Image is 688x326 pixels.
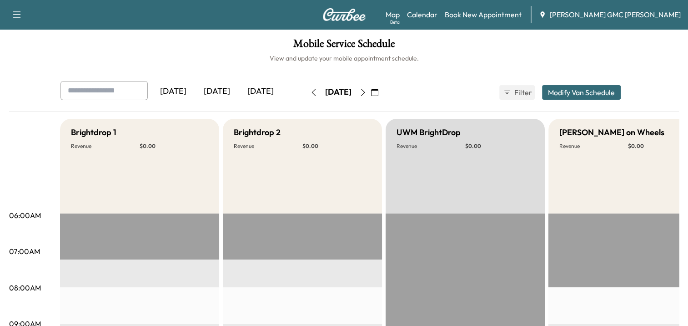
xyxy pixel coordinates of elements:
span: Filter [514,87,531,98]
p: $ 0.00 [140,143,208,150]
p: Revenue [397,143,465,150]
div: [DATE] [325,87,352,98]
h5: UWM BrightDrop [397,126,461,139]
a: Calendar [407,9,437,20]
div: [DATE] [151,81,195,102]
a: Book New Appointment [445,9,522,20]
h1: Mobile Service Schedule [9,38,679,54]
div: [DATE] [195,81,239,102]
h6: View and update your mobile appointment schedule. [9,54,679,63]
p: 06:00AM [9,210,41,221]
p: Revenue [71,143,140,150]
button: Filter [499,85,535,100]
a: MapBeta [386,9,400,20]
p: Revenue [234,143,302,150]
p: 08:00AM [9,282,41,293]
button: Modify Van Schedule [542,85,621,100]
div: Beta [390,19,400,25]
p: 07:00AM [9,246,40,257]
span: [PERSON_NAME] GMC [PERSON_NAME] [550,9,681,20]
div: [DATE] [239,81,282,102]
p: Revenue [559,143,628,150]
h5: [PERSON_NAME] on Wheels [559,126,664,139]
h5: Brightdrop 2 [234,126,281,139]
p: $ 0.00 [302,143,371,150]
img: Curbee Logo [322,8,366,21]
p: $ 0.00 [465,143,534,150]
h5: Brightdrop 1 [71,126,116,139]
